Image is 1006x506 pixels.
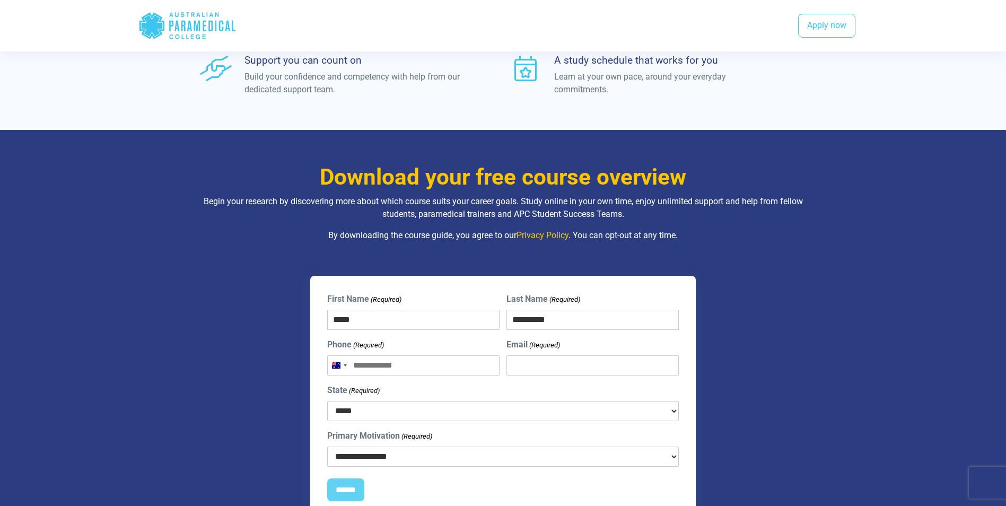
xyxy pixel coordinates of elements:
label: Last Name [506,293,580,306]
label: Email [506,338,560,351]
span: (Required) [370,294,401,305]
a: Apply now [798,14,855,38]
label: Primary Motivation [327,430,432,442]
h4: A study schedule that works for you [554,54,781,66]
button: Selected country [328,356,350,375]
div: Australian Paramedical College [138,8,237,43]
span: (Required) [529,340,561,351]
h4: Support you can count on [244,54,471,66]
p: By downloading the course guide, you agree to our . You can opt-out at any time. [193,229,813,242]
span: (Required) [549,294,581,305]
p: Build your confidence and competency with help from our dedicated support team. [244,71,471,96]
label: State [327,384,380,397]
label: First Name [327,293,401,306]
span: (Required) [400,431,432,442]
span: (Required) [352,340,384,351]
h3: Download your free course overview [193,164,813,191]
a: Privacy Policy [517,230,568,240]
p: Learn at your own pace, around your everyday commitments. [554,71,781,96]
span: (Required) [348,386,380,396]
p: Begin your research by discovering more about which course suits your career goals. Study online ... [193,195,813,221]
label: Phone [327,338,384,351]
